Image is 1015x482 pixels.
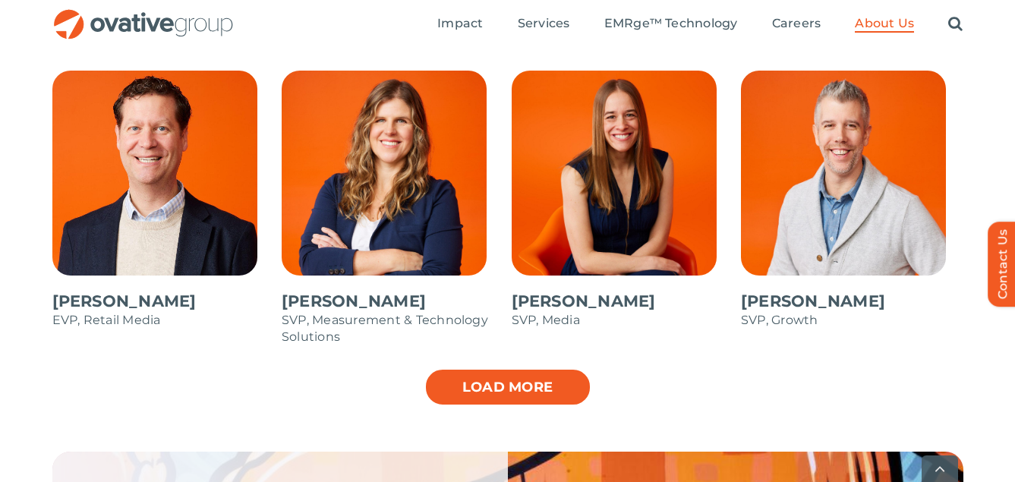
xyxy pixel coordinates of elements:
span: About Us [855,16,914,31]
span: Careers [772,16,821,31]
a: About Us [855,16,914,33]
a: EMRge™ Technology [604,16,738,33]
a: OG_Full_horizontal_RGB [52,8,235,22]
span: Services [518,16,570,31]
a: Load more [424,368,591,406]
span: Impact [437,16,483,31]
a: Search [948,16,963,33]
span: EMRge™ Technology [604,16,738,31]
a: Careers [772,16,821,33]
a: Services [518,16,570,33]
a: Impact [437,16,483,33]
